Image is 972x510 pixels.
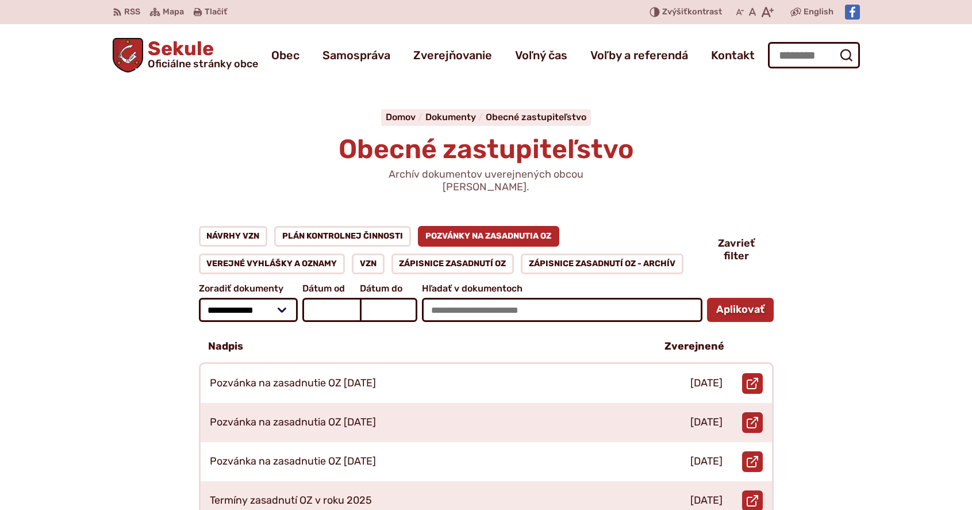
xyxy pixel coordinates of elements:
[386,112,416,122] span: Domov
[302,283,360,294] span: Dátum od
[339,133,634,165] span: Obecné zastupiteľstvo
[360,283,417,294] span: Dátum do
[425,112,486,122] a: Dokumenty
[690,494,723,507] p: [DATE]
[718,237,755,262] span: Zavrieť filter
[425,112,476,122] span: Dokumenty
[413,39,492,71] a: Zverejňovanie
[210,416,376,429] p: Pozvánka na zasadnutia OZ [DATE]
[113,38,144,72] img: Prejsť na domovskú stránku
[418,226,560,247] a: Pozvánky na zasadnutia OZ
[208,340,243,353] p: Nadpis
[210,455,376,468] p: Pozvánka na zasadnutie OZ [DATE]
[690,416,723,429] p: [DATE]
[274,226,411,247] a: Plán kontrolnej činnosti
[360,298,417,322] input: Dátum do
[662,7,722,17] span: kontrast
[143,39,258,69] span: Sekule
[199,226,268,247] a: Návrhy VZN
[199,283,298,294] span: Zoradiť dokumenty
[163,5,184,19] span: Mapa
[322,39,390,71] a: Samospráva
[210,377,376,390] p: Pozvánka na zasadnutie OZ [DATE]
[271,39,299,71] a: Obec
[199,254,345,274] a: Verejné vyhlášky a oznamy
[707,298,774,322] button: Aplikovať
[664,340,724,353] p: Zverejnené
[422,298,702,322] input: Hľadať v dokumentoch
[845,5,860,20] img: Prejsť na Facebook stránku
[690,377,723,390] p: [DATE]
[486,112,586,122] a: Obecné zastupiteľstvo
[590,39,688,71] a: Voľby a referendá
[124,5,140,19] span: RSS
[210,494,372,507] p: Termíny zasadnutí OZ v roku 2025
[804,5,833,19] span: English
[199,298,298,322] select: Zoradiť dokumenty
[801,5,836,19] a: English
[422,283,702,294] span: Hľadať v dokumentoch
[690,455,723,468] p: [DATE]
[348,168,624,193] p: Archív dokumentov uverejnených obcou [PERSON_NAME].
[709,237,774,262] button: Zavrieť filter
[391,254,514,274] a: Zápisnice zasadnutí OZ
[148,59,258,69] span: Oficiálne stránky obce
[521,254,683,274] a: Zápisnice zasadnutí OZ - ARCHÍV
[352,254,385,274] a: VZN
[662,7,687,17] span: Zvýšiť
[302,298,360,322] input: Dátum od
[515,39,567,71] a: Voľný čas
[113,38,259,72] a: Logo Sekule, prejsť na domovskú stránku.
[205,7,227,17] span: Tlačiť
[386,112,425,122] a: Domov
[711,39,755,71] a: Kontakt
